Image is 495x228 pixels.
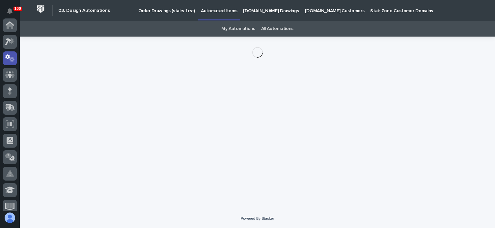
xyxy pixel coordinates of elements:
[8,8,17,18] div: Notifications100
[241,216,274,220] a: Powered By Stacker
[3,4,17,18] button: Notifications
[261,21,293,37] a: All Automations
[221,21,255,37] a: My Automations
[58,8,110,14] h2: 03. Design Automations
[35,3,47,15] img: Workspace Logo
[14,6,21,11] p: 100
[3,211,17,225] button: users-avatar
